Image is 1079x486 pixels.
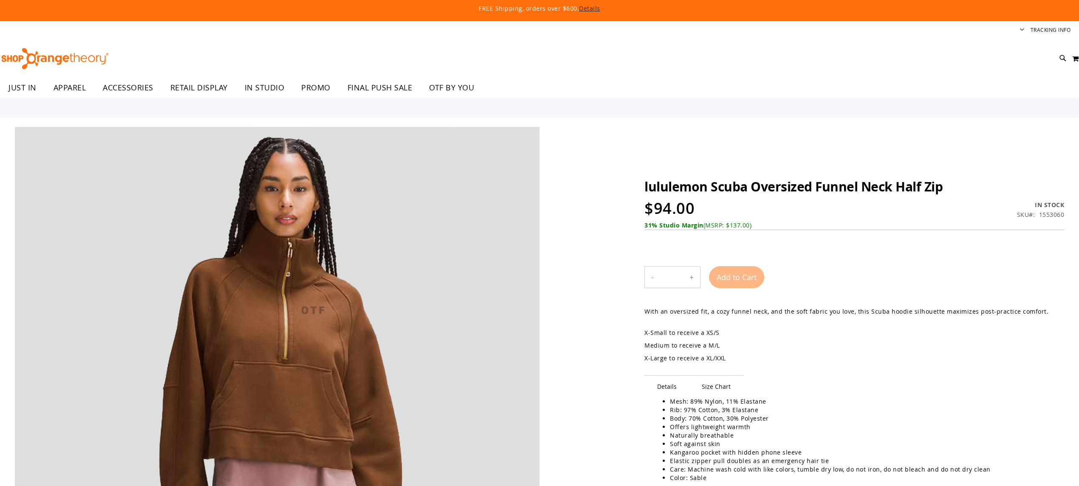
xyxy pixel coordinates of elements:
[301,78,330,97] span: PROMO
[644,341,1048,350] p: Medium to receive a M/L
[1017,201,1065,209] div: In stock
[1031,26,1071,34] a: Tracking Info
[670,397,1056,406] li: Mesh: 89% Nylon, 11% Elastane
[670,431,1056,440] li: Naturally breathable
[689,375,743,397] span: Size Chart
[1020,26,1024,34] button: Account menu
[579,4,600,12] a: Details
[1017,201,1065,209] div: Availability
[245,78,285,97] span: IN STUDIO
[644,375,689,397] span: Details
[421,78,483,98] a: OTF BY YOU
[644,307,1048,316] p: With an oversized fit, a cozy funnel neck, and the soft fabric you love, this Scuba hoodie silhou...
[683,267,700,288] button: Increase product quantity
[670,406,1056,414] li: Rib: 97% Cotton, 3% Elastane
[644,329,1048,337] p: X-Small to receive a XS/S
[103,78,153,97] span: ACCESSORIES
[670,457,1056,465] li: Elastic zipper pull doubles as an emergency hair tie
[347,78,412,97] span: FINAL PUSH SALE
[670,465,1056,474] li: Care: Machine wash cold with like colors, tumble dry low, do not iron, do not bleach and do not d...
[670,448,1056,457] li: Kangaroo pocket with hidden phone sleeve
[54,78,86,97] span: APPAREL
[339,78,421,98] a: FINAL PUSH SALE
[45,78,95,97] a: APPAREL
[660,267,683,287] input: Product quantity
[644,221,1064,230] div: (MSRP: $137.00)
[670,423,1056,431] li: Offers lightweight warmth
[670,414,1056,423] li: Body: 70% Cotton, 30% Polyester
[236,78,293,98] a: IN STUDIO
[162,78,236,98] a: RETAIL DISPLAY
[670,474,1056,482] li: Color: Sable
[670,440,1056,448] li: Soft against skin
[644,178,943,195] span: lululemon Scuba Oversized Funnel Neck Half Zip
[293,78,339,98] a: PROMO
[429,78,474,97] span: OTF BY YOU
[170,78,228,97] span: RETAIL DISPLAY
[94,78,162,98] a: ACCESSORIES
[644,221,703,229] b: 31% Studio Margin
[644,198,695,219] span: $94.00
[285,4,794,13] p: FREE Shipping, orders over $600.
[644,354,1048,362] p: X-Large to receive a XL/XXL
[8,78,37,97] span: JUST IN
[645,267,660,288] button: Decrease product quantity
[1017,211,1035,219] strong: SKU
[1039,211,1065,219] div: 1553060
